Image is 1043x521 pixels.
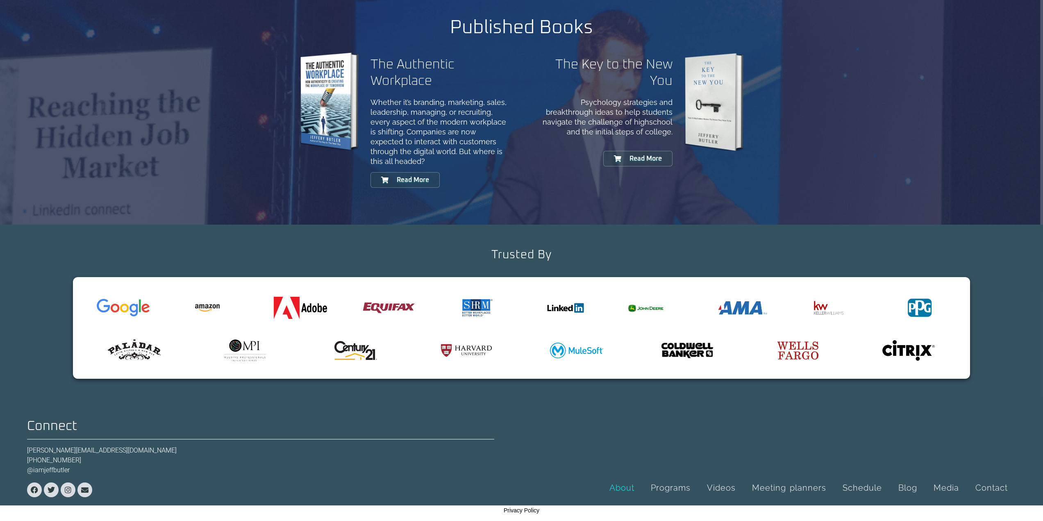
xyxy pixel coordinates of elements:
a: Read More [603,151,673,166]
h2: The Key to the New You [534,57,673,89]
a: Contact [967,478,1016,497]
p: Whether it’s branding, marketing, sales, leadership, managing, or recruiting, every aspect of the... [370,98,509,166]
a: Meeting planners [744,478,834,497]
span: Read More [397,177,429,183]
a: Blog [890,478,925,497]
p: Psychology strategies and breakthrough ideas to help students navigate the challenge of highschoo... [534,98,673,137]
h2: The Authentic Workplace [370,57,509,89]
a: Schedule [834,478,890,497]
a: [PERSON_NAME][EMAIL_ADDRESS][DOMAIN_NAME] [27,446,177,454]
a: [PHONE_NUMBER] [27,456,81,464]
a: Videos [699,478,744,497]
a: @iamjeffbutler [27,466,70,474]
h2: Published Books [321,20,723,36]
a: About [601,478,643,497]
h2: Trusted By [491,249,552,261]
a: Programs [643,478,699,497]
a: Media [925,478,967,497]
h2: Connect [27,420,494,433]
a: Read More [370,172,440,188]
a: Privacy Policy [504,507,539,514]
span: Read More [629,155,662,162]
nav: Menu [598,478,1016,497]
